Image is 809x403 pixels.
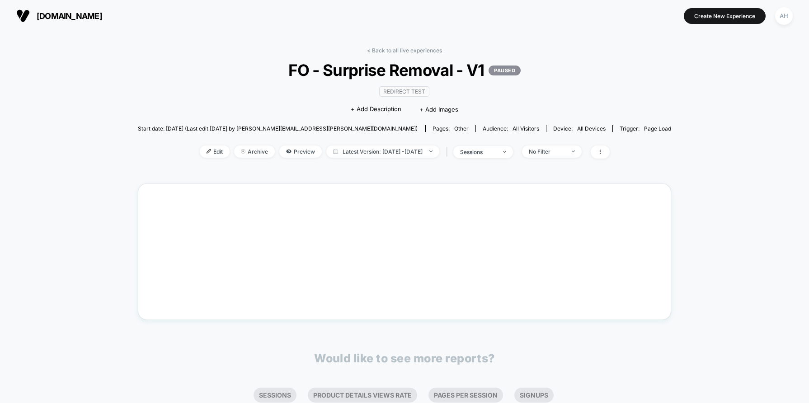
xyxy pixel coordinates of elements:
div: Audience: [483,125,539,132]
img: edit [207,149,211,154]
div: Pages: [433,125,469,132]
img: end [429,150,433,152]
span: FO - Surprise Removal - V1 [165,61,644,80]
span: Device: [546,125,612,132]
span: + Add Description [351,105,401,114]
span: Page Load [644,125,671,132]
span: [DOMAIN_NAME] [37,11,102,21]
span: + Add Images [419,106,458,113]
img: end [572,150,575,152]
div: AH [775,7,793,25]
p: Would like to see more reports? [314,351,495,365]
span: Preview [279,145,322,158]
li: Signups [514,388,554,403]
span: Latest Version: [DATE] - [DATE] [326,145,439,158]
div: No Filter [529,148,565,155]
span: Edit [200,145,230,158]
button: AH [772,7,795,25]
span: | [444,145,453,159]
div: sessions [460,149,496,155]
p: PAUSED [489,66,521,75]
button: Create New Experience [684,8,766,24]
a: < Back to all live experiences [367,47,442,54]
span: Archive [234,145,275,158]
span: All Visitors [513,125,539,132]
img: Visually logo [16,9,30,23]
span: Start date: [DATE] (Last edit [DATE] by [PERSON_NAME][EMAIL_ADDRESS][PERSON_NAME][DOMAIN_NAME]) [138,125,418,132]
li: Product Details Views Rate [308,388,417,403]
img: end [241,149,245,154]
img: end [503,151,506,153]
span: all devices [577,125,606,132]
li: Sessions [254,388,296,403]
img: calendar [333,149,338,154]
li: Pages Per Session [428,388,503,403]
button: [DOMAIN_NAME] [14,9,105,23]
span: other [454,125,469,132]
span: Redirect Test [379,86,429,97]
div: Trigger: [620,125,671,132]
